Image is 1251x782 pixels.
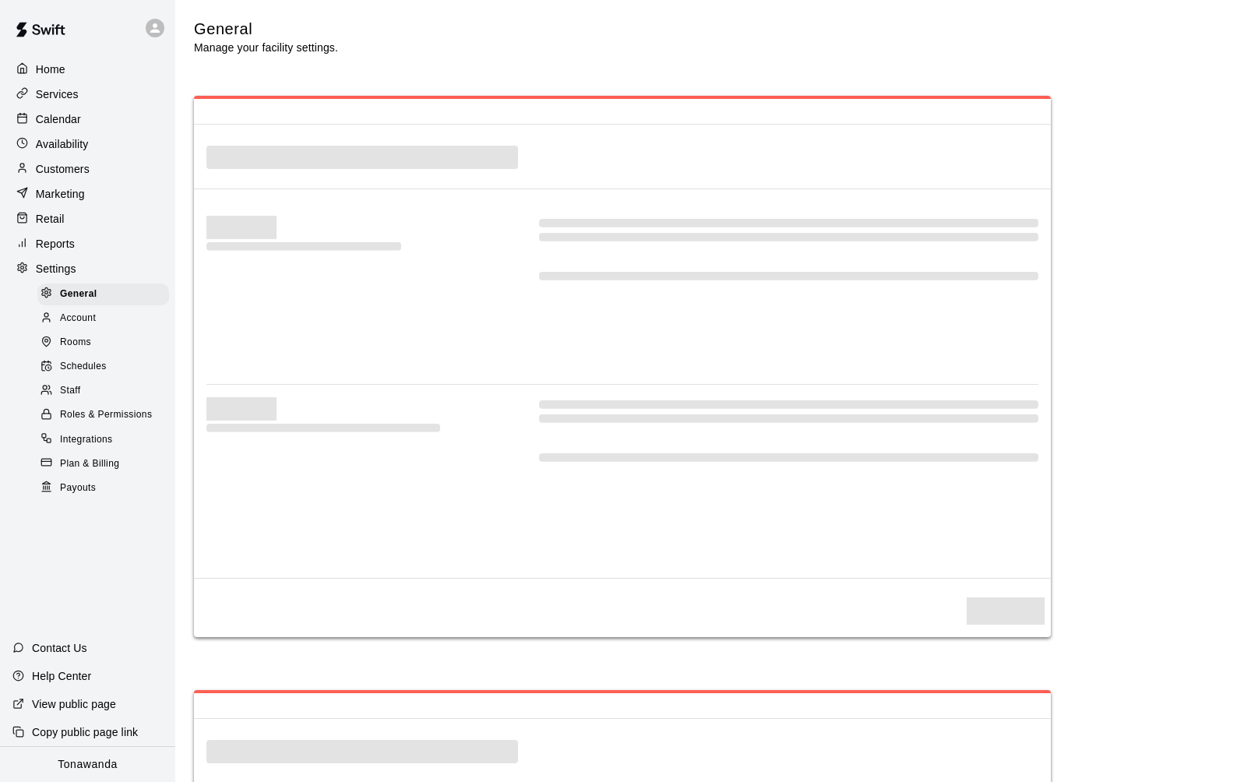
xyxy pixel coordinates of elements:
p: Services [36,86,79,102]
p: Copy public page link [32,724,138,740]
h5: General [194,19,338,40]
span: Payouts [60,481,96,496]
p: Availability [36,136,89,152]
span: General [60,287,97,302]
a: Roles & Permissions [37,403,175,428]
div: Roles & Permissions [37,404,169,426]
a: Retail [12,207,163,231]
p: Tonawanda [58,756,118,773]
div: Account [37,308,169,329]
div: Staff [37,380,169,402]
a: Schedules [37,355,175,379]
span: Staff [60,383,80,399]
span: Schedules [60,359,107,375]
a: Payouts [37,476,175,500]
a: Plan & Billing [37,452,175,476]
div: Plan & Billing [37,453,169,475]
div: General [37,284,169,305]
div: Integrations [37,429,169,451]
a: Services [12,83,163,106]
div: Payouts [37,477,169,499]
p: Customers [36,161,90,177]
div: Rooms [37,332,169,354]
div: Schedules [37,356,169,378]
a: Rooms [37,331,175,355]
a: Account [37,306,175,330]
p: Marketing [36,186,85,202]
a: Settings [12,257,163,280]
a: Integrations [37,428,175,452]
a: Customers [12,157,163,181]
p: Manage your facility settings. [194,40,338,55]
p: Home [36,62,65,77]
p: Retail [36,211,65,227]
span: Rooms [60,335,91,350]
a: General [37,282,175,306]
span: Roles & Permissions [60,407,152,423]
p: View public page [32,696,116,712]
a: Home [12,58,163,81]
a: Availability [12,132,163,156]
a: Marketing [12,182,163,206]
span: Account [60,311,96,326]
p: Calendar [36,111,81,127]
a: Reports [12,232,163,255]
p: Reports [36,236,75,252]
a: Calendar [12,107,163,131]
span: Plan & Billing [60,456,119,472]
p: Help Center [32,668,91,684]
p: Contact Us [32,640,87,656]
span: Integrations [60,432,113,448]
p: Settings [36,261,76,277]
a: Staff [37,379,175,403]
